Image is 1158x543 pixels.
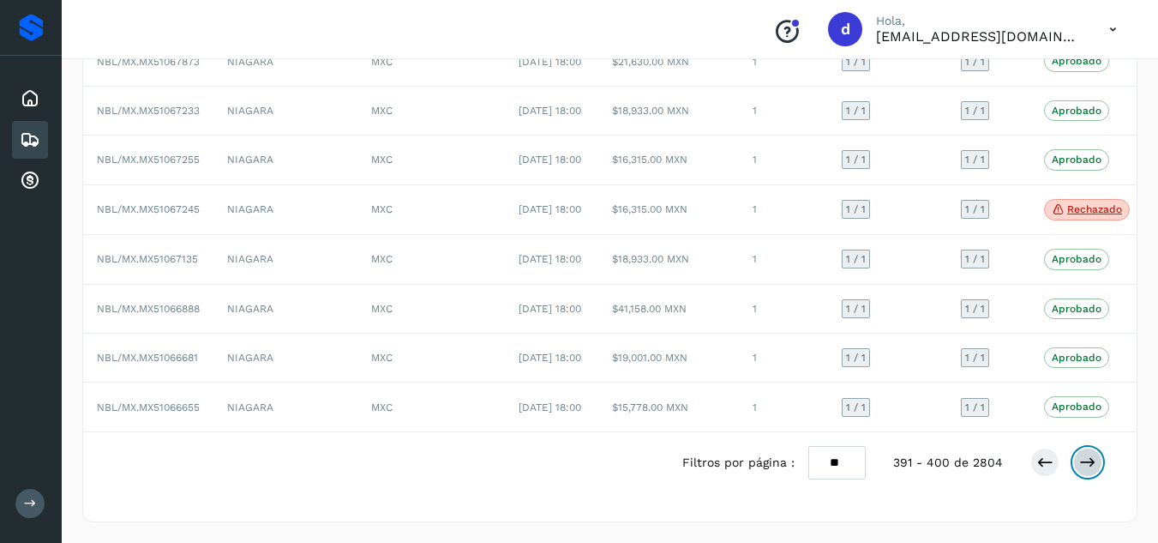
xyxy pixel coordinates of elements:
span: MXC [371,352,393,364]
span: [DATE] 18:00 [519,154,581,166]
span: 1 / 1 [846,402,866,413]
p: Aprobado [1052,154,1101,166]
span: 1 / 1 [846,353,866,363]
td: NIAGARA [213,284,357,333]
span: 1 / 1 [846,106,866,116]
td: $16,315.00 MXN [598,136,739,184]
div: Embarques [12,121,48,159]
span: MXC [371,56,393,68]
span: 1 / 1 [965,57,985,67]
td: $15,778.00 MXN [598,383,739,431]
span: 391 - 400 de 2804 [893,454,1003,472]
span: [DATE] 18:00 [519,56,581,68]
span: 1 / 1 [965,353,985,363]
td: $41,158.00 MXN [598,284,739,333]
span: 1 / 1 [965,304,985,314]
td: 1 [739,334,828,383]
p: Aprobado [1052,352,1101,364]
span: NBL/MX.MX51066655 [97,401,200,413]
span: 1 / 1 [846,304,866,314]
td: $21,630.00 MXN [598,37,739,86]
span: [DATE] 18:00 [519,401,581,413]
p: Aprobado [1052,55,1101,67]
td: $18,933.00 MXN [598,86,739,135]
td: $18,933.00 MXN [598,235,739,284]
td: NIAGARA [213,136,357,184]
span: NBL/MX.MX51067873 [97,56,200,68]
span: 1 / 1 [965,106,985,116]
span: 1 / 1 [965,254,985,264]
p: Aprobado [1052,401,1101,413]
p: Aprobado [1052,253,1101,265]
td: 1 [739,37,828,86]
span: MXC [371,401,393,413]
span: MXC [371,105,393,117]
span: MXC [371,303,393,315]
span: [DATE] 18:00 [519,105,581,117]
td: 1 [739,383,828,431]
span: [DATE] 18:00 [519,303,581,315]
span: 1 / 1 [846,204,866,214]
span: 1 / 1 [965,204,985,214]
span: NBL/MX.MX51067233 [97,105,200,117]
td: NIAGARA [213,383,357,431]
span: NBL/MX.MX51066888 [97,303,200,315]
td: 1 [739,136,828,184]
span: 1 / 1 [846,254,866,264]
p: daniel3129@outlook.com [876,28,1082,45]
span: MXC [371,154,393,166]
span: [DATE] 18:00 [519,203,581,215]
span: MXC [371,203,393,215]
span: 1 / 1 [846,57,866,67]
span: [DATE] 18:00 [519,352,581,364]
span: MXC [371,253,393,265]
span: NBL/MX.MX51066681 [97,352,198,364]
td: 1 [739,284,828,333]
span: 1 / 1 [965,402,985,413]
td: NIAGARA [213,37,357,86]
span: 1 / 1 [965,154,985,165]
span: [DATE] 18:00 [519,253,581,265]
span: NBL/MX.MX51067135 [97,253,198,265]
span: NBL/MX.MX51067245 [97,203,200,215]
td: 1 [739,86,828,135]
td: NIAGARA [213,184,357,235]
p: Rechazado [1067,203,1122,215]
p: Aprobado [1052,105,1101,117]
span: Filtros por página : [682,454,795,472]
td: NIAGARA [213,86,357,135]
td: 1 [739,235,828,284]
div: Cuentas por cobrar [12,162,48,200]
p: Aprobado [1052,303,1101,315]
td: $19,001.00 MXN [598,334,739,383]
p: Hola, [876,14,1082,28]
td: NIAGARA [213,235,357,284]
span: 1 / 1 [846,154,866,165]
td: NIAGARA [213,334,357,383]
span: NBL/MX.MX51067255 [97,154,200,166]
td: 1 [739,184,828,235]
td: $16,315.00 MXN [598,184,739,235]
div: Inicio [12,80,48,118]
